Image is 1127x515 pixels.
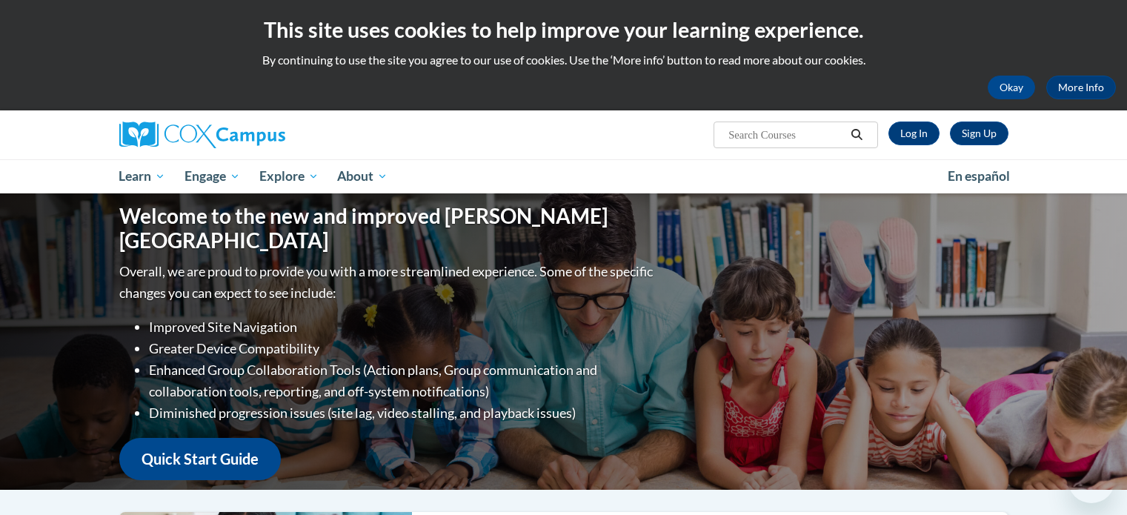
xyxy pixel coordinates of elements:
[1068,456,1115,503] iframe: Button to launch messaging window
[119,261,656,304] p: Overall, we are proud to provide you with a more streamlined experience. Some of the specific cha...
[337,167,388,185] span: About
[149,316,656,338] li: Improved Site Navigation
[938,161,1020,192] a: En español
[149,359,656,402] li: Enhanced Group Collaboration Tools (Action plans, Group communication and collaboration tools, re...
[119,438,281,480] a: Quick Start Guide
[11,15,1116,44] h2: This site uses cookies to help improve your learning experience.
[1046,76,1116,99] a: More Info
[119,122,401,148] a: Cox Campus
[110,159,176,193] a: Learn
[184,167,240,185] span: Engage
[149,338,656,359] li: Greater Device Compatibility
[259,167,319,185] span: Explore
[948,168,1010,184] span: En español
[119,204,656,253] h1: Welcome to the new and improved [PERSON_NAME][GEOGRAPHIC_DATA]
[149,402,656,424] li: Diminished progression issues (site lag, video stalling, and playback issues)
[888,122,940,145] a: Log In
[11,52,1116,68] p: By continuing to use the site you agree to our use of cookies. Use the ‘More info’ button to read...
[250,159,328,193] a: Explore
[727,126,845,144] input: Search Courses
[328,159,397,193] a: About
[119,167,165,185] span: Learn
[97,159,1031,193] div: Main menu
[950,122,1008,145] a: Register
[845,126,868,144] button: Search
[988,76,1035,99] button: Okay
[175,159,250,193] a: Engage
[119,122,285,148] img: Cox Campus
